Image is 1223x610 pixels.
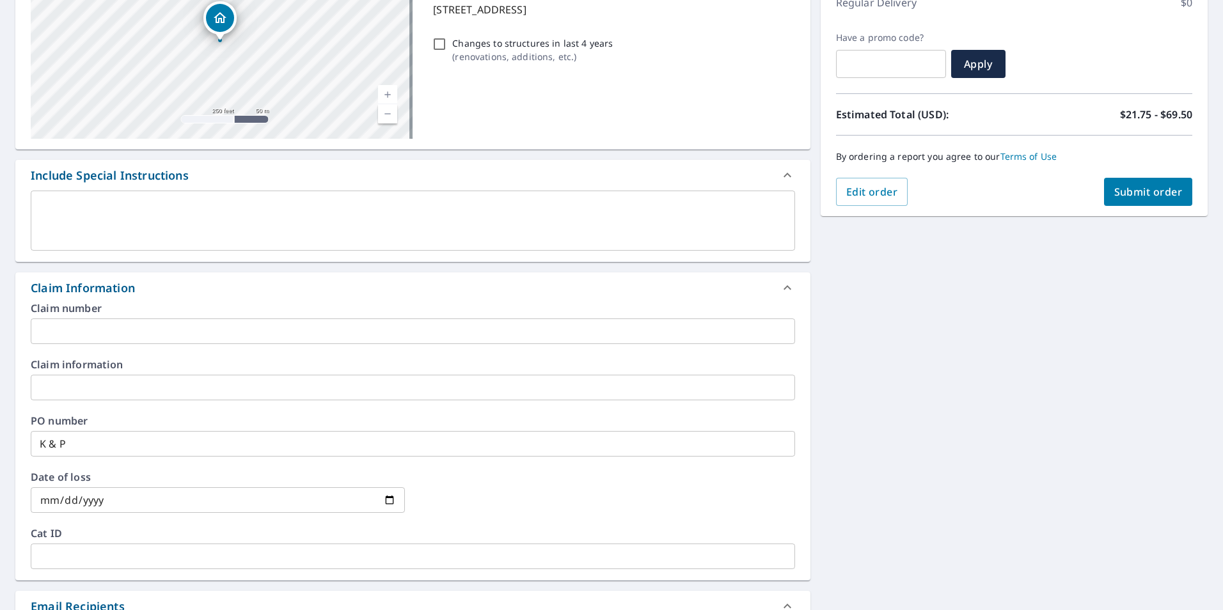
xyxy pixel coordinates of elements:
p: Changes to structures in last 4 years [452,36,613,50]
button: Submit order [1104,178,1193,206]
a: Current Level 17, Zoom Out [378,104,397,123]
label: Cat ID [31,528,795,538]
p: By ordering a report you agree to our [836,151,1192,162]
span: Apply [961,57,995,71]
div: Claim Information [31,279,135,297]
a: Current Level 17, Zoom In [378,85,397,104]
p: Estimated Total (USD): [836,107,1014,122]
span: Submit order [1114,185,1183,199]
p: ( renovations, additions, etc. ) [452,50,613,63]
div: Include Special Instructions [31,167,189,184]
a: Terms of Use [1000,150,1057,162]
div: Dropped pin, building 1, Residential property, 1404 Old Harrods Creek Rd Louisville, KY 40223 [203,1,237,41]
label: Have a promo code? [836,32,946,43]
div: Include Special Instructions [15,160,810,191]
button: Apply [951,50,1006,78]
button: Edit order [836,178,908,206]
label: Claim number [31,303,795,313]
label: PO number [31,416,795,426]
div: Claim Information [15,272,810,303]
label: Claim information [31,359,795,370]
p: $21.75 - $69.50 [1120,107,1192,122]
p: [STREET_ADDRESS] [433,2,789,17]
span: Edit order [846,185,898,199]
label: Date of loss [31,472,405,482]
